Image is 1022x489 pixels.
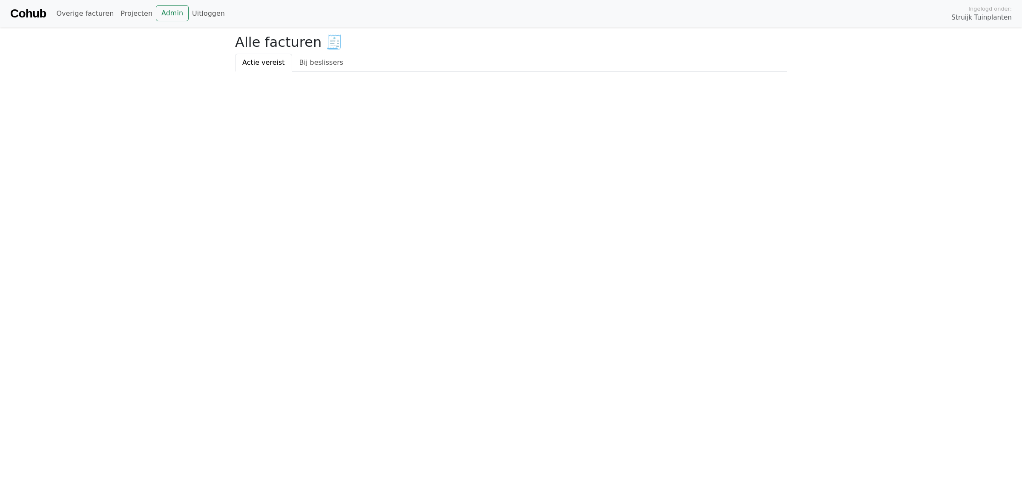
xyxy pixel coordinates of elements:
[968,5,1012,13] span: Ingelogd onder:
[53,5,117,22] a: Overige facturen
[156,5,189,21] a: Admin
[235,54,292,72] a: Actie vereist
[117,5,156,22] a: Projecten
[189,5,228,22] a: Uitloggen
[235,34,787,50] h2: Alle facturen 🧾
[10,3,46,24] a: Cohub
[292,54,351,72] a: Bij beslissers
[951,13,1012,23] span: Struijk Tuinplanten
